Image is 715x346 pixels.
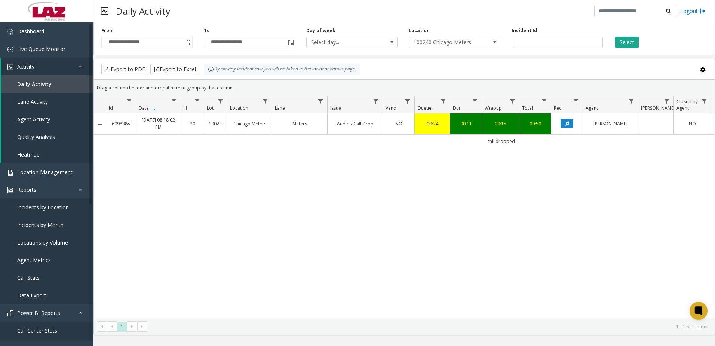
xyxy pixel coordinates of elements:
[184,105,187,111] span: H
[17,169,73,176] span: Location Management
[184,37,192,48] span: Toggle popup
[641,105,675,111] span: [PERSON_NAME]
[17,204,69,211] span: Incidents by Location
[371,96,381,106] a: Issue Filter Menu
[387,120,410,127] a: NO
[17,45,65,52] span: Live Queue Monitor
[700,7,706,15] img: logout
[512,27,537,34] label: Incident Id
[152,324,707,330] kendo-pager-info: 1 - 1 of 1 items
[1,110,93,128] a: Agent Activity
[94,121,106,127] a: Collapse Details
[17,81,52,88] span: Daily Activity
[7,187,13,193] img: 'icon'
[17,98,48,105] span: Lane Activity
[7,29,13,35] img: 'icon'
[207,105,214,111] span: Lot
[1,75,93,93] a: Daily Activity
[208,66,214,72] img: infoIcon.svg
[101,64,148,75] button: Export to PDF
[680,7,706,15] a: Logout
[316,96,326,106] a: Lane Filter Menu
[7,46,13,52] img: 'icon'
[124,96,134,106] a: Id Filter Menu
[17,28,44,35] span: Dashboard
[386,105,396,111] span: Vend
[109,105,113,111] span: Id
[485,105,502,111] span: Wrapup
[487,120,515,127] a: 00:15
[554,105,562,111] span: Rec.
[17,309,60,316] span: Power BI Reports
[17,327,57,334] span: Call Center Stats
[151,105,157,111] span: Sortable
[689,121,696,127] span: NO
[139,105,149,111] span: Date
[17,239,68,246] span: Locations by Volume
[676,98,698,111] span: Closed by Agent
[275,105,285,111] span: Lane
[277,120,323,127] a: Meters
[17,186,36,193] span: Reports
[453,105,461,111] span: Dur
[17,133,55,140] span: Quality Analysis
[409,37,482,48] span: 100240 Chicago Meters
[332,120,378,127] a: Audio / Call Drop
[17,63,34,70] span: Activity
[507,96,518,106] a: Wrapup Filter Menu
[17,257,51,264] span: Agent Metrics
[17,221,64,228] span: Incidents by Month
[455,120,477,127] a: 00:11
[230,105,248,111] span: Location
[662,96,672,106] a: Parker Filter Menu
[7,310,13,316] img: 'icon'
[678,120,706,127] a: NO
[112,2,174,20] h3: Daily Activity
[101,27,114,34] label: From
[7,170,13,176] img: 'icon'
[307,37,379,48] span: Select day...
[150,64,199,75] button: Export to Excel
[1,128,93,146] a: Quality Analysis
[209,120,223,127] a: 100240
[522,105,533,111] span: Total
[395,121,402,127] span: NO
[204,27,210,34] label: To
[260,96,270,106] a: Location Filter Menu
[17,292,46,299] span: Data Export
[1,146,93,163] a: Heatmap
[587,120,633,127] a: [PERSON_NAME]
[7,64,13,70] img: 'icon'
[17,274,40,281] span: Call Stats
[524,120,546,127] a: 00:50
[204,64,360,75] div: By clicking Incident row you will be taken to the incident details page.
[438,96,448,106] a: Queue Filter Menu
[615,37,639,48] button: Select
[586,105,598,111] span: Agent
[403,96,413,106] a: Vend Filter Menu
[101,2,108,20] img: pageIcon
[409,27,430,34] label: Location
[699,96,709,106] a: Closed by Agent Filter Menu
[185,120,199,127] a: 20
[306,27,335,34] label: Day of week
[330,105,341,111] span: Issue
[110,120,131,127] a: 6098385
[192,96,202,106] a: H Filter Menu
[626,96,636,106] a: Agent Filter Menu
[539,96,549,106] a: Total Filter Menu
[1,93,93,110] a: Lane Activity
[117,322,127,332] span: Page 1
[571,96,581,106] a: Rec. Filter Menu
[169,96,179,106] a: Date Filter Menu
[17,116,50,123] span: Agent Activity
[17,151,40,158] span: Heatmap
[94,96,715,318] div: Data table
[232,120,267,127] a: Chicago Meters
[215,96,225,106] a: Lot Filter Menu
[419,120,445,127] a: 00:24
